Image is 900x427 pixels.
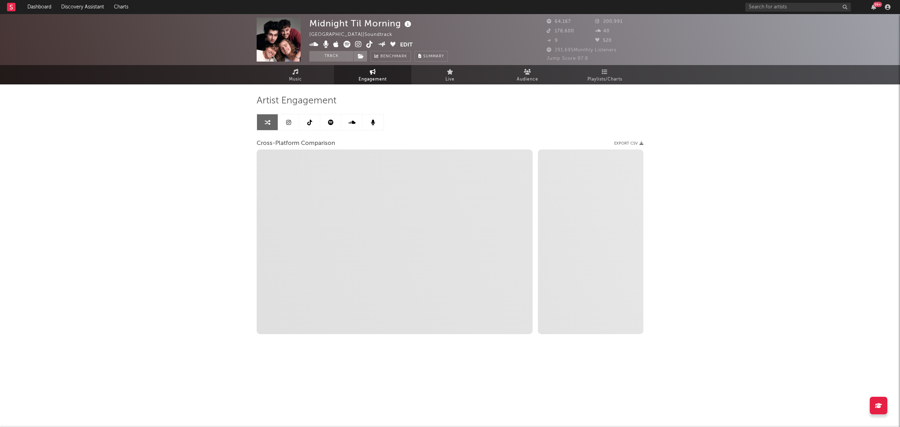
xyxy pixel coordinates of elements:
span: Artist Engagement [257,97,336,105]
div: Midnight Til Morning [309,18,413,29]
span: 64,167 [547,19,571,24]
span: Playlists/Charts [587,75,622,84]
button: 99+ [871,4,876,10]
button: Edit [400,41,413,50]
a: Live [411,65,489,84]
span: Benchmark [380,52,407,61]
span: 200,991 [595,19,623,24]
div: 99 + [873,2,882,7]
span: 291,695 Monthly Listeners [547,48,617,52]
a: Music [257,65,334,84]
a: Benchmark [371,51,411,62]
a: Audience [489,65,566,84]
span: 178,600 [547,29,574,33]
span: 520 [595,38,612,43]
input: Search for artists [745,3,851,12]
button: Track [309,51,353,62]
span: Audience [517,75,538,84]
a: Engagement [334,65,411,84]
span: 9 [547,38,558,43]
span: Live [445,75,455,84]
span: Jump Score: 97.8 [547,56,588,61]
button: Summary [414,51,448,62]
span: Music [289,75,302,84]
span: Engagement [359,75,387,84]
span: Cross-Platform Comparison [257,139,335,148]
a: Playlists/Charts [566,65,643,84]
div: [GEOGRAPHIC_DATA] | Soundtrack [309,31,400,39]
span: Summary [423,55,444,58]
span: 40 [595,29,610,33]
button: Export CSV [614,141,643,146]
